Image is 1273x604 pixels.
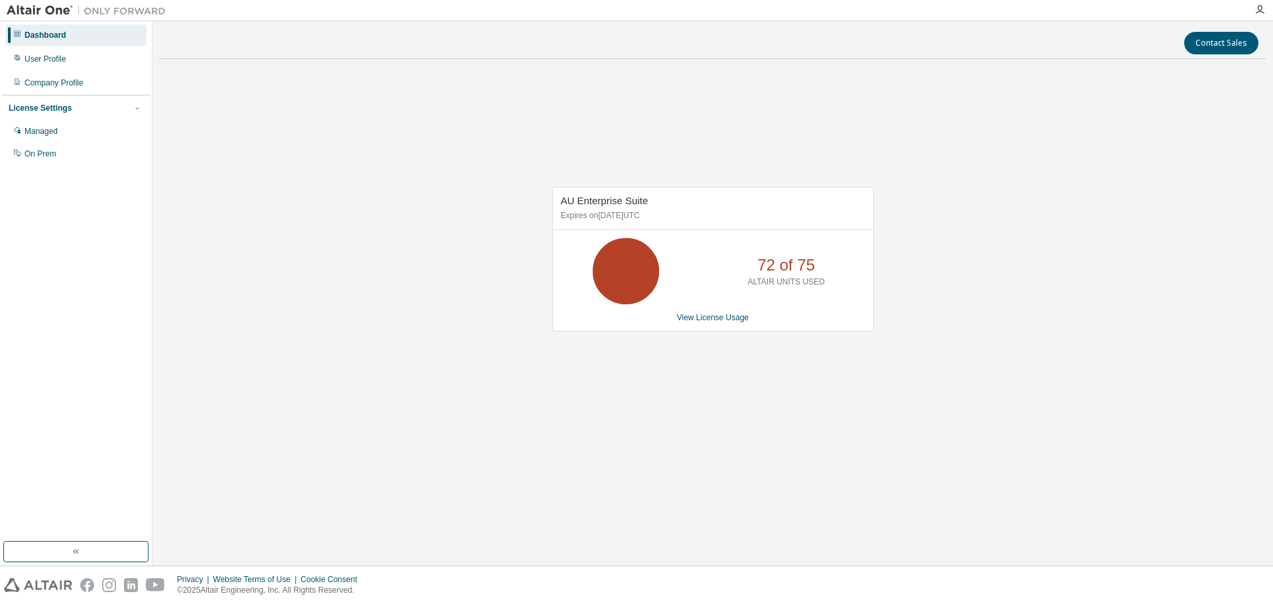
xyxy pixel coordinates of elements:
p: ALTAIR UNITS USED [748,276,825,288]
div: Cookie Consent [300,574,365,585]
img: altair_logo.svg [4,578,72,592]
img: youtube.svg [146,578,165,592]
div: User Profile [25,54,66,64]
img: linkedin.svg [124,578,138,592]
img: facebook.svg [80,578,94,592]
a: View License Usage [677,313,749,322]
p: Expires on [DATE] UTC [561,210,862,221]
div: Dashboard [25,30,66,40]
span: AU Enterprise Suite [561,195,648,206]
p: 72 of 75 [757,254,815,276]
div: License Settings [9,103,72,113]
div: Privacy [177,574,213,585]
div: Managed [25,126,58,137]
div: Website Terms of Use [213,574,300,585]
button: Contact Sales [1184,32,1258,54]
div: On Prem [25,149,56,159]
img: instagram.svg [102,578,116,592]
div: Company Profile [25,78,84,88]
img: Altair One [7,4,172,17]
p: © 2025 Altair Engineering, Inc. All Rights Reserved. [177,585,365,596]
